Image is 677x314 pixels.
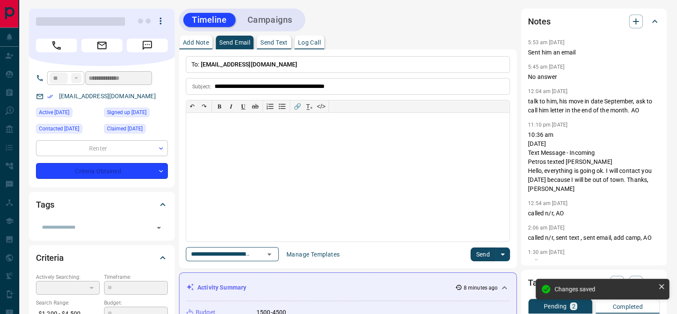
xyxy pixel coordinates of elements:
[528,200,567,206] p: 12:54 am [DATE]
[572,303,575,309] p: 2
[298,39,321,45] p: Log Call
[315,100,327,112] button: </>
[36,163,168,179] div: Criteria Obtained
[36,248,168,268] div: Criteria
[528,64,564,70] p: 5:45 am [DATE]
[183,13,236,27] button: Timeline
[225,100,237,112] button: 𝑰
[186,280,510,296] div: Activity Summary8 minutes ago
[528,249,564,255] p: 1:30 am [DATE]
[36,108,100,120] div: Wed Jul 16 2025
[471,248,510,261] div: split button
[39,108,69,117] span: Active [DATE]
[239,13,301,27] button: Campaigns
[528,15,550,28] h2: Notes
[612,304,643,310] p: Completed
[183,39,209,45] p: Add Note
[104,108,168,120] div: Thu Apr 10 2025
[528,39,564,45] p: 5:53 am [DATE]
[252,103,259,110] s: ab
[555,286,655,293] div: Changes saved
[36,198,54,211] h2: Tags
[264,100,276,112] button: Numbered list
[36,273,100,281] p: Actively Searching:
[36,140,168,156] div: Renter
[186,100,198,112] button: ↶
[201,61,298,68] span: [EMAIL_ADDRESS][DOMAIN_NAME]
[528,225,564,231] p: 2:06 am [DATE]
[153,222,165,234] button: Open
[47,94,53,100] svg: Email Verified
[104,124,168,136] div: Fri Apr 11 2025
[303,100,315,112] button: T̲ₓ
[528,233,660,242] p: called n/r, sent text , sent email, add camp, AO
[104,299,168,307] p: Budget:
[36,194,168,215] div: Tags
[241,103,245,110] span: 𝐔
[36,124,100,136] div: Sat May 03 2025
[544,303,567,309] p: Pending
[237,100,249,112] button: 𝐔
[36,299,100,307] p: Search Range:
[528,48,660,57] p: Sent him an email
[528,97,660,115] p: talk to him, his move in date September, ask to call him letter in the end of the month. AO
[260,39,288,45] p: Send Text
[528,209,660,218] p: called n/r, AO
[198,100,210,112] button: ↷
[528,11,660,32] div: Notes
[107,124,143,133] span: Claimed [DATE]
[471,248,496,261] button: Send
[192,83,211,91] p: Subject:
[59,93,156,100] a: [EMAIL_ADDRESS][DOMAIN_NAME]
[107,108,146,117] span: Signed up [DATE]
[219,39,250,45] p: Send Email
[81,39,122,52] span: Email
[186,56,510,73] p: To:
[276,100,288,112] button: Bullet list
[528,122,567,128] p: 11:10 pm [DATE]
[528,272,660,293] div: Tasks
[104,273,168,281] p: Timeframe:
[528,72,660,82] p: No answer
[213,100,225,112] button: 𝐁
[197,283,246,292] p: Activity Summary
[528,258,660,267] p: call
[528,130,660,193] p: 10:36 am [DATE] Text Message - Incoming Petros texted [PERSON_NAME] Hello, everything is going ok...
[36,251,64,265] h2: Criteria
[291,100,303,112] button: 🔗
[249,100,261,112] button: ab
[127,39,168,52] span: Message
[281,248,345,261] button: Manage Templates
[528,276,550,290] h2: Tasks
[36,39,77,52] span: Call
[528,88,567,94] p: 12:04 am [DATE]
[464,284,498,292] p: 8 minutes ago
[39,124,79,133] span: Contacted [DATE]
[263,248,275,260] button: Open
